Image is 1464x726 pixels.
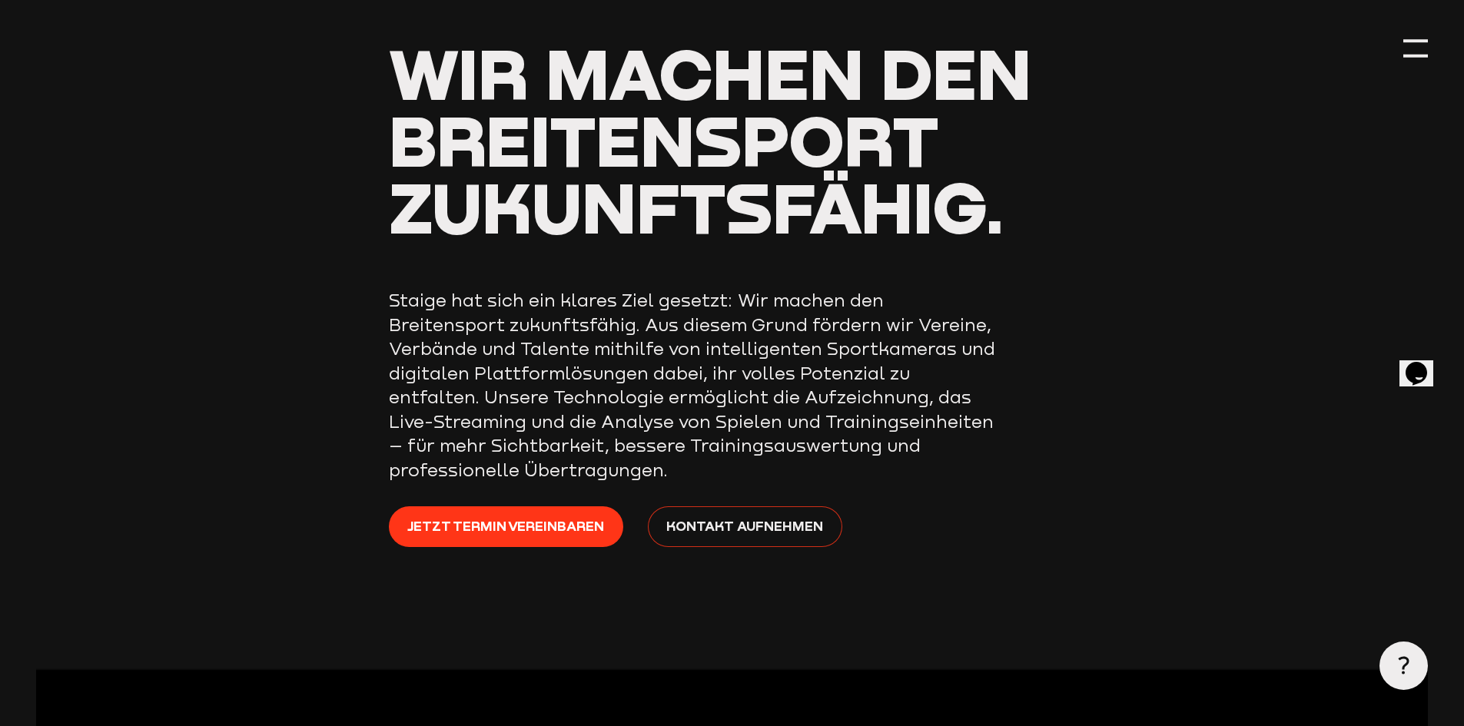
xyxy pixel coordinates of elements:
[389,506,623,547] a: Jetzt Termin vereinbaren
[648,506,842,547] a: Kontakt aufnehmen
[1399,340,1449,386] iframe: chat widget
[407,515,604,537] span: Jetzt Termin vereinbaren
[389,31,1031,248] span: Wir machen den Breitensport zukunftsfähig.
[666,515,823,537] span: Kontakt aufnehmen
[389,288,1004,482] p: Staige hat sich ein klares Ziel gesetzt: Wir machen den Breitensport zukunftsfähig. Aus diesem Gr...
